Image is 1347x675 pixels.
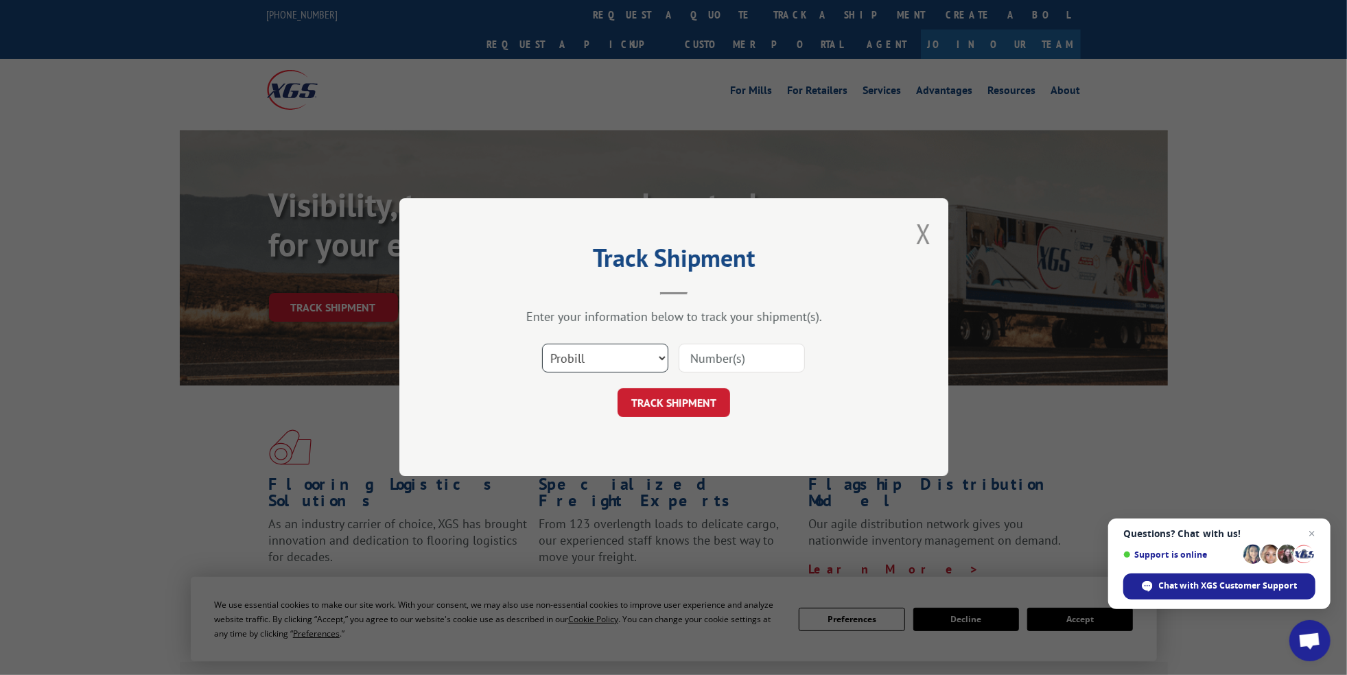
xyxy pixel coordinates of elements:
[679,344,805,373] input: Number(s)
[1159,580,1298,592] span: Chat with XGS Customer Support
[1289,620,1331,661] div: Open chat
[618,389,730,418] button: TRACK SHIPMENT
[916,215,931,252] button: Close modal
[1304,525,1320,542] span: Close chat
[468,309,880,325] div: Enter your information below to track your shipment(s).
[468,248,880,274] h2: Track Shipment
[1123,528,1315,539] span: Questions? Chat with us!
[1123,573,1315,600] div: Chat with XGS Customer Support
[1123,549,1239,560] span: Support is online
